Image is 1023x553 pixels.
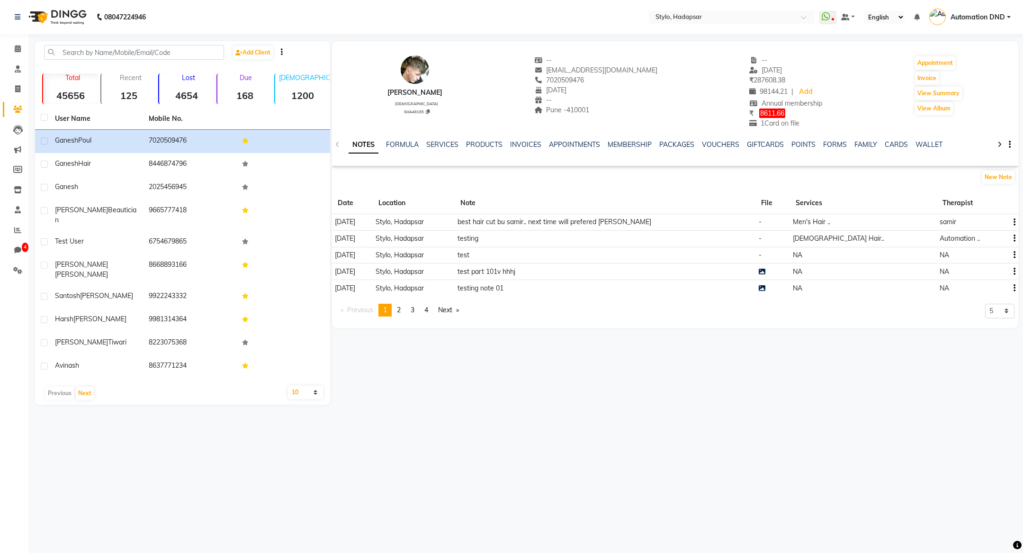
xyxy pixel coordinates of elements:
span: 8611.66 [759,109,785,118]
span: Poul [78,136,91,145]
span: [DATE] [335,267,355,276]
th: User Name [49,108,143,130]
span: [PERSON_NAME] [73,315,126,323]
p: Due [219,73,273,82]
td: 9981314364 [143,308,237,332]
span: 1 [383,306,387,314]
button: View Album [915,102,953,115]
img: Automation DND [929,9,946,25]
a: 4 [3,243,26,258]
button: Next [76,387,94,400]
span: 287608.38 [749,76,785,84]
span: [DATE] [335,284,355,292]
a: INVOICES [510,140,541,149]
a: FAMILY [854,140,877,149]
span: 1 Card on file [749,119,799,127]
span: 4 [424,306,428,314]
th: Note [455,192,756,214]
span: NA [940,284,949,292]
td: 8446874796 [143,153,237,176]
span: Ganesh [55,136,78,145]
p: Lost [163,73,215,82]
a: Add Client [233,46,273,59]
td: 7020509476 [143,130,237,153]
a: CARDS [885,140,908,149]
span: Previous [347,306,373,314]
span: [PERSON_NAME] [55,260,108,269]
span: ₹ [749,109,754,118]
span: test user [55,237,84,245]
td: 2025456945 [143,176,237,199]
button: New Note [982,171,1014,184]
a: FORMULA [386,140,419,149]
a: VOUCHERS [702,140,739,149]
span: NA [793,267,802,276]
strong: 125 [101,90,157,101]
td: test part 101v hhhj [455,263,756,280]
td: 9665777418 [143,199,237,231]
nav: Pagination [336,304,464,317]
a: SERVICES [426,140,458,149]
td: Stylo, Hadapsar [373,214,455,230]
th: Date [332,192,373,214]
th: File [755,192,790,214]
span: [PERSON_NAME] [55,270,108,279]
td: testing note 01 [455,280,756,296]
span: [DEMOGRAPHIC_DATA] [395,101,438,106]
span: [EMAIL_ADDRESS][DOMAIN_NAME] [534,66,658,74]
a: Next [433,304,464,317]
span: Harsh [55,315,73,323]
p: [DEMOGRAPHIC_DATA] [279,73,331,82]
button: Invoice [915,72,939,85]
button: View Summary [915,87,962,100]
img: avatar [401,55,429,84]
span: Annual membership [749,99,822,108]
th: Therapist [937,192,1006,214]
span: Automation DND [951,12,1005,22]
strong: 45656 [43,90,99,101]
span: -- [534,56,552,64]
td: test [455,247,756,263]
td: 9922243332 [143,285,237,308]
a: PACKAGES [659,140,694,149]
span: 7020509476 [534,76,584,84]
span: NA [793,284,802,292]
td: Stylo, Hadapsar [373,263,455,280]
span: [PERSON_NAME] [55,338,108,346]
div: [PERSON_NAME] [387,88,442,98]
span: Automation .. [940,234,980,243]
td: Stylo, Hadapsar [373,280,455,296]
span: - [759,251,762,259]
span: [DATE] [335,234,355,243]
span: [PERSON_NAME] [80,291,133,300]
a: WALLET [915,140,942,149]
span: - [759,234,762,243]
span: [DATE] [534,86,567,94]
td: testing [455,230,756,247]
span: [DEMOGRAPHIC_DATA] Hair.. [793,234,884,243]
th: Mobile No. [143,108,237,130]
input: Search by Name/Mobile/Email/Code [44,45,224,60]
b: 08047224946 [104,4,146,30]
span: tiwari [108,338,126,346]
div: SHA48185 [391,108,442,115]
span: Santosh [55,291,80,300]
th: Location [373,192,455,214]
strong: 4654 [159,90,215,101]
span: Hair [78,159,91,168]
span: Avinash [55,361,79,370]
span: 3 [411,306,414,314]
td: 8223075368 [143,332,237,355]
span: NA [940,267,949,276]
span: 4 [22,243,28,252]
a: GIFTCARDS [747,140,784,149]
span: -- [749,56,767,64]
strong: 1200 [275,90,331,101]
span: Ganesh [55,159,78,168]
a: Add [797,85,814,99]
a: FORMS [823,140,847,149]
button: Appointment [915,56,955,70]
span: Ganesh [55,182,78,191]
td: 6754679865 [143,231,237,254]
td: Stylo, Hadapsar [373,247,455,263]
